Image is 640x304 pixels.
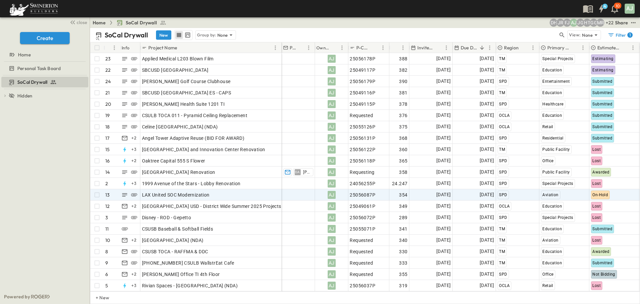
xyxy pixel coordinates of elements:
span: 25049115P [350,101,375,107]
span: Public Facility [542,147,570,152]
span: 25049061P [350,203,375,210]
div: AJ [327,180,335,188]
p: 9 [105,260,108,266]
span: CSUSB TOCA - RAFFMA & DDC [142,248,208,255]
span: [DATE] [480,134,494,142]
span: Lost [592,204,601,209]
p: 21 [105,89,110,96]
span: Requested [350,248,373,255]
div: AJ [327,191,335,199]
span: Submitted [592,136,612,140]
div: AJ [327,134,335,142]
span: 25056072P [350,214,375,221]
button: Sort [178,44,186,51]
span: Submitted [592,227,612,231]
button: Menu [486,44,494,52]
p: Invite Date [417,44,434,51]
button: Create [20,32,70,44]
span: Entertainment [542,79,570,84]
span: 25056118P [350,158,375,164]
span: 340 [399,237,407,244]
span: Residential [542,136,563,140]
div: AJ [327,225,335,233]
div: AJ [327,248,335,256]
span: Retail [542,124,553,129]
span: SPD [499,102,507,106]
span: Special Projects [542,215,573,220]
span: Not Bidding [592,272,615,277]
div: + 3 [130,145,138,154]
span: 333 [399,260,407,266]
span: [DATE] [436,225,451,233]
div: AJ [327,168,335,176]
div: Francisco J. Sanchez (frsanchez@swinerton.com) [563,19,571,27]
p: Region [504,44,519,51]
span: Submitted [592,79,612,84]
span: Requesting [350,169,374,176]
span: Requested [350,260,373,266]
span: [DATE] [436,180,451,187]
span: Office [542,159,553,163]
span: TM [499,261,505,265]
button: AJ [624,3,635,14]
div: Info [122,38,130,57]
span: 376 [399,112,407,119]
p: 8 [105,248,108,255]
span: [DATE] [480,89,494,96]
div: + 2 [130,236,138,244]
span: [DATE] [480,111,494,119]
span: TM [499,90,505,95]
span: Aviation [542,238,558,243]
div: AJ [327,157,335,165]
p: 3 [105,214,108,221]
span: [DATE] [436,55,451,62]
div: Anthony Jimenez (anthony.jimenez@swinerton.com) [570,19,578,27]
span: [DATE] [480,77,494,85]
span: [DATE] [436,123,451,130]
p: Primary Market [547,44,570,51]
button: kanban view [183,31,192,39]
p: 10 [105,237,110,244]
p: 6 [105,271,108,278]
p: Due Date [461,44,477,51]
span: [DATE] [436,77,451,85]
span: Oaktree Capital 555 S Flower [142,158,205,164]
p: + 22 [606,19,612,26]
span: TM [499,227,505,231]
span: Lost [592,215,601,220]
span: [DATE] [436,145,451,153]
span: 354 [399,192,407,198]
span: 319 [399,282,407,289]
span: Education [542,204,562,209]
div: # [104,42,120,53]
button: Sort [372,44,379,51]
p: 17 [105,135,109,141]
nav: breadcrumbs [93,19,170,26]
span: Requested [350,271,373,278]
span: On-Hold [592,193,608,197]
span: Submitted [592,90,612,95]
span: 365 [399,158,407,164]
span: [DATE] [480,100,494,108]
span: [DATE] [480,236,494,244]
button: Menu [110,44,118,52]
div: Personal Task Boardtest [1,63,88,74]
span: [GEOGRAPHIC_DATA] Renovation [142,169,215,176]
button: Filter1 [605,30,635,40]
span: [DATE] [436,134,451,142]
span: SPD [499,181,507,186]
div: table view [174,30,193,40]
span: SoCal Drywall [17,79,47,85]
span: 289 [399,214,407,221]
div: AJ [327,202,335,210]
div: AJ [625,4,635,14]
span: [DATE] [436,214,451,221]
span: LAX United SOC Modernization [142,192,210,198]
span: Personal Task Board [17,65,61,72]
button: Menu [629,44,637,52]
span: Home [18,51,31,58]
span: [PERSON_NAME] Health Suite 1201 TI [142,101,225,107]
span: SPD [499,215,507,220]
button: Sort [520,44,527,51]
div: AJ [327,55,335,63]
